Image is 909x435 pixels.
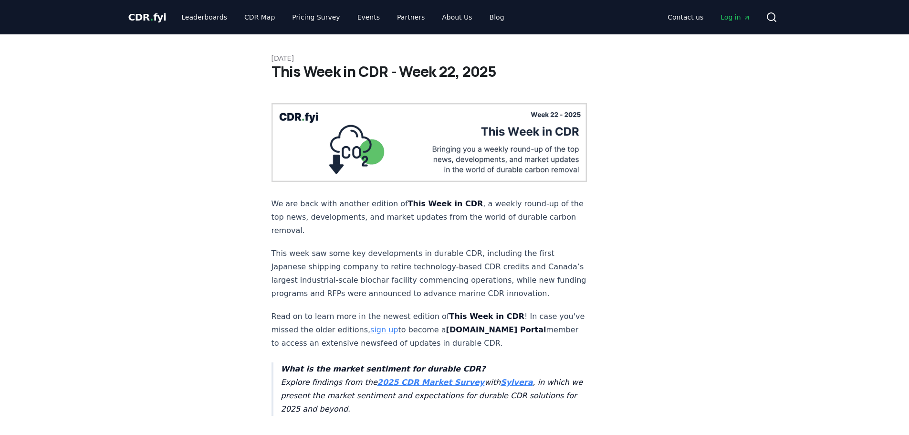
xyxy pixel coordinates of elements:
a: sign up [370,325,398,334]
p: [DATE] [272,53,638,63]
strong: This Week in CDR [408,199,483,208]
span: . [150,11,153,23]
strong: This Week in CDR [449,312,524,321]
a: Sylvera [501,378,533,387]
nav: Main [174,9,512,26]
p: This week saw some key developments in durable CDR, including the first Japanese shipping company... [272,247,587,300]
a: Partners [389,9,432,26]
strong: What is the market sentiment for durable CDR? [281,364,486,373]
img: blog post image [272,103,587,182]
p: Read on to learn more in the newest edition of ! In case you've missed the older editions, to bec... [272,310,587,350]
a: Contact us [660,9,711,26]
a: Events [350,9,387,26]
a: 2025 CDR Market Survey [377,378,484,387]
strong: [DOMAIN_NAME] Portal [446,325,546,334]
h1: This Week in CDR - Week 22, 2025 [272,63,638,80]
nav: Main [660,9,758,26]
a: About Us [434,9,480,26]
a: Pricing Survey [284,9,347,26]
span: Log in [721,12,750,22]
a: CDR.fyi [128,11,167,24]
em: Explore findings from the with , in which we present the market sentiment and expectations for du... [281,364,583,414]
span: CDR fyi [128,11,167,23]
a: CDR Map [237,9,282,26]
a: Log in [713,9,758,26]
p: We are back with another edition of , a weekly round-up of the top news, developments, and market... [272,197,587,237]
a: Blog [482,9,512,26]
a: Leaderboards [174,9,235,26]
